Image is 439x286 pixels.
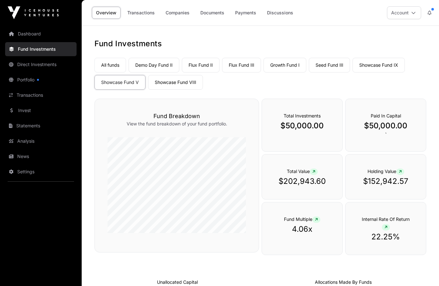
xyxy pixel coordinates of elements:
a: Dashboard [5,27,77,41]
a: Invest [5,103,77,117]
p: 22.25% [358,232,413,242]
a: Transactions [5,88,77,102]
p: $50,000.00 [275,121,330,131]
a: Direct Investments [5,57,77,71]
p: 4.06x [275,224,330,234]
a: Flux Fund II [182,58,219,72]
a: Fund Investments [5,42,77,56]
h3: Fund Breakdown [108,112,246,121]
span: Paid In Capital [371,113,401,118]
a: Payments [231,7,260,19]
a: Showcase Fund VIII [148,75,203,90]
a: Transactions [123,7,159,19]
a: Showcase Fund V [94,75,145,90]
a: Documents [196,7,228,19]
p: $202,943.60 [275,176,330,186]
span: Holding Value [368,169,404,174]
a: Settings [5,165,77,179]
a: Demo Day Fund II [129,58,179,72]
a: All funds [94,58,126,72]
img: Icehouse Ventures Logo [8,6,59,19]
a: Overview [92,7,121,19]
a: Flux Fund III [222,58,261,72]
span: Total Investments [284,113,321,118]
span: Internal Rate Of Return [362,216,410,230]
a: Seed Fund III [309,58,350,72]
div: ` [345,99,426,152]
p: View the fund breakdown of your fund portfolio. [108,121,246,127]
a: Showcase Fund IX [353,58,405,72]
a: News [5,149,77,163]
a: Growth Fund I [264,58,306,72]
h1: Fund Investments [94,39,426,49]
a: Analysis [5,134,77,148]
p: Capital Deployed Into Companies [315,279,372,285]
p: Cash not yet allocated [157,279,198,285]
button: Account [387,6,421,19]
a: Statements [5,119,77,133]
a: Discussions [263,7,297,19]
p: $50,000.00 [358,121,413,131]
p: $152,942.57 [358,176,413,186]
a: Companies [161,7,194,19]
span: Fund Multiple [284,216,320,222]
a: Portfolio [5,73,77,87]
span: Total Value [287,169,318,174]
